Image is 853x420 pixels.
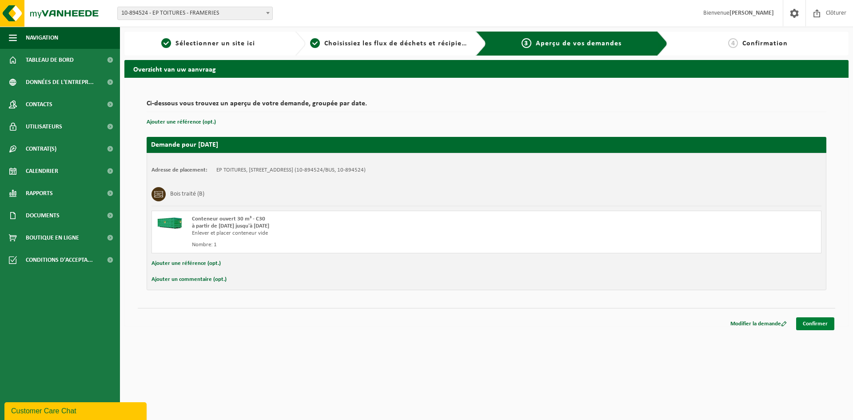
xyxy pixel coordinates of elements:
[26,93,52,116] span: Contacts
[129,38,288,49] a: 1Sélectionner un site ici
[26,49,74,71] span: Tableau de bord
[151,167,207,173] strong: Adresse de placement:
[522,38,531,48] span: 3
[192,230,522,237] div: Enlever et placer conteneur vide
[796,317,834,330] a: Confirmer
[26,204,60,227] span: Documents
[192,241,522,248] div: Nombre: 1
[117,7,273,20] span: 10-894524 - EP TOITURES - FRAMERIES
[161,38,171,48] span: 1
[192,223,269,229] strong: à partir de [DATE] jusqu'à [DATE]
[26,227,79,249] span: Boutique en ligne
[26,27,58,49] span: Navigation
[151,258,221,269] button: Ajouter une référence (opt.)
[26,249,93,271] span: Conditions d'accepta...
[26,116,62,138] span: Utilisateurs
[216,167,366,174] td: EP TOITURES, [STREET_ADDRESS] (10-894524/BUS, 10-894524)
[118,7,272,20] span: 10-894524 - EP TOITURES - FRAMERIES
[151,274,227,285] button: Ajouter un commentaire (opt.)
[147,100,826,112] h2: Ci-dessous vous trouvez un aperçu de votre demande, groupée par date.
[26,160,58,182] span: Calendrier
[310,38,469,49] a: 2Choisissiez les flux de déchets et récipients
[26,138,56,160] span: Contrat(s)
[147,116,216,128] button: Ajouter une référence (opt.)
[724,317,793,330] a: Modifier la demande
[175,40,255,47] span: Sélectionner un site ici
[324,40,472,47] span: Choisissiez les flux de déchets et récipients
[124,60,849,77] h2: Overzicht van uw aanvraag
[156,216,183,229] img: HK-XC-30-GN-00.png
[310,38,320,48] span: 2
[192,216,265,222] span: Conteneur ouvert 30 m³ - C30
[742,40,788,47] span: Confirmation
[151,141,218,148] strong: Demande pour [DATE]
[728,38,738,48] span: 4
[536,40,622,47] span: Aperçu de vos demandes
[729,10,774,16] strong: [PERSON_NAME]
[4,400,148,420] iframe: chat widget
[170,187,204,201] h3: Bois traité (B)
[26,182,53,204] span: Rapports
[26,71,94,93] span: Données de l'entrepr...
